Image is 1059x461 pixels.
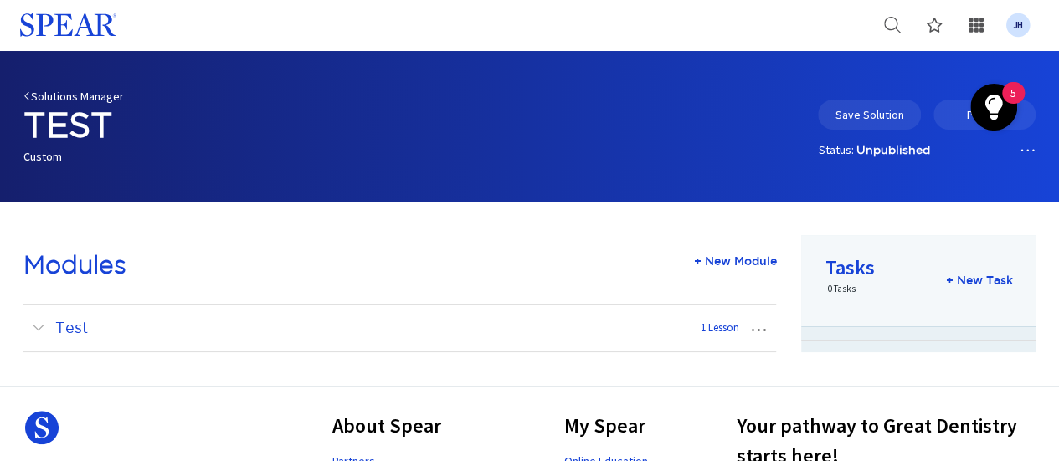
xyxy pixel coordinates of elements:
button: Save Solution [818,100,921,130]
div: 5 [1010,93,1016,115]
a: … [1019,136,1036,162]
p: 0 Tasks [825,283,874,296]
span: Custom [23,149,62,164]
a: Solutions Manager [23,89,124,104]
strong: Unpublished [856,143,929,156]
a: Spear Logo [25,411,267,458]
button: Open Resource Center, 5 new notifications [970,84,1017,131]
h3: About Spear [332,411,475,441]
a: Test1 Lesson [23,309,740,347]
div: 1 Lesson [700,320,738,336]
h3: My Spear [564,411,672,441]
svg: Spear Logo [25,411,59,444]
a: JH [997,4,1039,46]
span: Status: [818,142,853,157]
h2: Modules [23,252,126,279]
button: … [739,315,776,341]
button: Publish [933,100,1036,130]
div: + New Task [945,272,1012,289]
h3: Tasks [825,257,874,279]
h1: TEST [23,103,777,148]
span: + New Module [693,254,776,268]
span: Test [55,320,88,336]
svg: Spear Logo [20,13,116,37]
